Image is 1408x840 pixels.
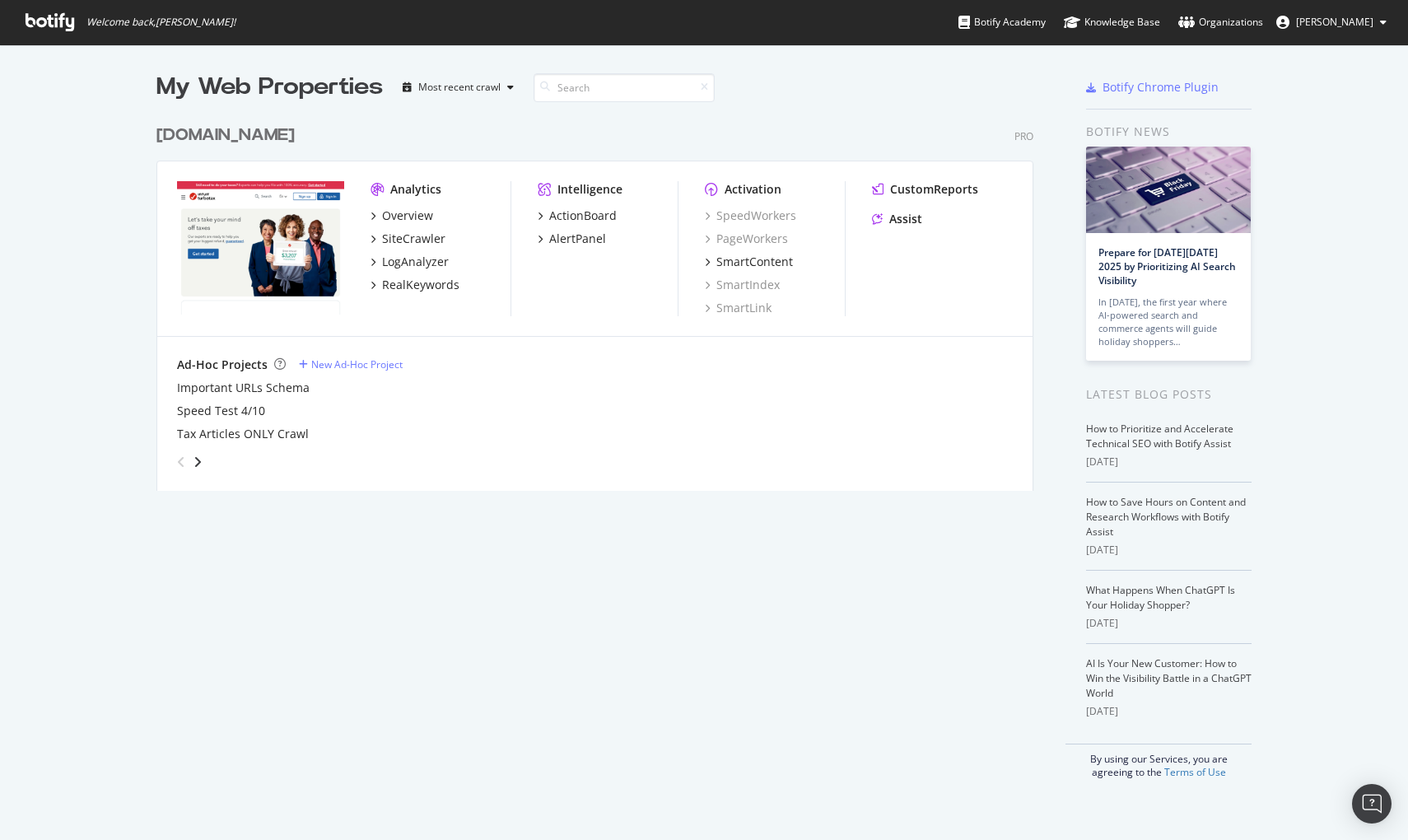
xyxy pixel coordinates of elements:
a: SmartLink [705,300,772,316]
div: Botify Academy [958,14,1046,30]
div: Intelligence [557,181,622,198]
a: PageWorkers [705,231,788,247]
a: CustomReports [872,181,978,198]
div: ActionBoard [549,208,617,224]
a: How to Save Hours on Content and Research Workflows with Botify Assist [1086,495,1246,539]
a: Important URLs Schema [177,380,310,396]
div: By using our Services, you are agreeing to the [1065,744,1252,779]
a: SpeedWorkers [705,208,796,224]
a: AI Is Your New Customer: How to Win the Visibility Battle in a ChatGPT World [1086,656,1252,700]
div: New Ad-Hoc Project [311,357,403,371]
div: Botify Chrome Plugin [1103,79,1219,96]
div: In [DATE], the first year where AI-powered search and commerce agents will guide holiday shoppers… [1098,296,1238,348]
div: Assist [889,211,922,227]
a: SiteCrawler [371,231,445,247]
div: Botify news [1086,123,1252,141]
div: Pro [1014,129,1033,143]
div: My Web Properties [156,71,383,104]
a: ActionBoard [538,208,617,224]
button: [PERSON_NAME] [1263,9,1400,35]
a: AlertPanel [538,231,606,247]
div: RealKeywords [382,277,459,293]
a: What Happens When ChatGPT Is Your Holiday Shopper? [1086,583,1235,612]
div: Overview [382,208,433,224]
a: Terms of Use [1164,765,1226,779]
div: CustomReports [890,181,978,198]
a: Prepare for [DATE][DATE] 2025 by Prioritizing AI Search Visibility [1098,245,1236,287]
div: Activation [725,181,781,198]
div: LogAnalyzer [382,254,449,270]
div: [DATE] [1086,616,1252,631]
span: Natalie Eisen [1296,15,1373,29]
a: Botify Chrome Plugin [1086,79,1219,96]
a: New Ad-Hoc Project [299,357,403,371]
a: SmartIndex [705,277,780,293]
a: Speed Test 4/10 [177,403,265,419]
div: AlertPanel [549,231,606,247]
div: [DOMAIN_NAME] [156,124,295,147]
input: Search [534,73,715,102]
div: angle-right [192,454,203,470]
a: Tax Articles ONLY Crawl [177,426,309,442]
a: LogAnalyzer [371,254,449,270]
a: How to Prioritize and Accelerate Technical SEO with Botify Assist [1086,422,1233,450]
div: SmartContent [716,254,793,270]
div: Ad-Hoc Projects [177,357,268,373]
div: Most recent crawl [418,82,501,92]
a: [DOMAIN_NAME] [156,124,301,147]
div: [DATE] [1086,543,1252,558]
div: [DATE] [1086,704,1252,719]
div: grid [156,104,1047,491]
a: RealKeywords [371,277,459,293]
a: Assist [872,211,922,227]
a: Overview [371,208,433,224]
div: SiteCrawler [382,231,445,247]
div: angle-left [170,449,192,475]
div: Latest Blog Posts [1086,385,1252,404]
img: Prepare for Black Friday 2025 by Prioritizing AI Search Visibility [1086,147,1251,233]
span: Welcome back, [PERSON_NAME] ! [86,16,235,29]
div: Analytics [390,181,441,198]
div: Open Intercom Messenger [1352,784,1392,824]
img: turbotax.intuit.com [177,181,344,315]
div: Knowledge Base [1064,14,1160,30]
button: Most recent crawl [396,74,520,100]
div: [DATE] [1086,455,1252,469]
div: Organizations [1178,14,1263,30]
a: SmartContent [705,254,793,270]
